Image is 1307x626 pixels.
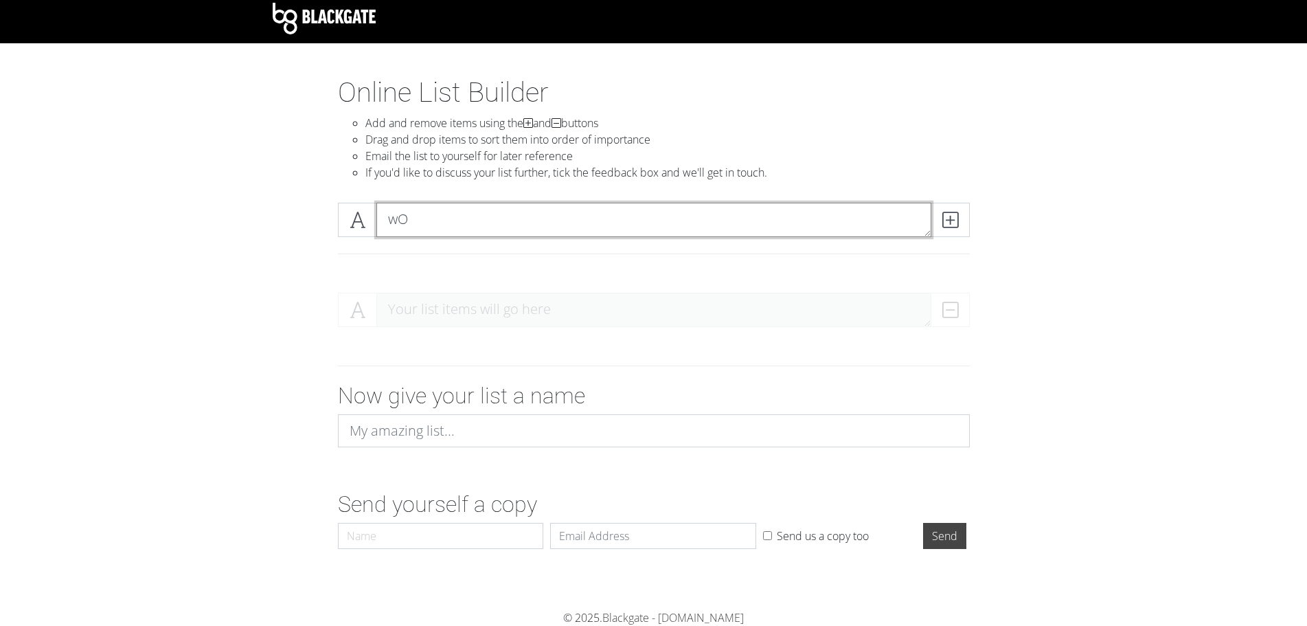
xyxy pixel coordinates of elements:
div: © 2025. [273,610,1035,626]
h1: Online List Builder [338,76,970,109]
h2: Now give your list a name [338,383,970,409]
li: If you'd like to discuss your list further, tick the feedback box and we'll get in touch. [365,164,970,181]
input: Name [338,523,544,549]
input: Send [923,523,966,549]
li: Drag and drop items to sort them into order of importance [365,131,970,148]
input: My amazing list... [338,414,970,447]
li: Add and remove items using the and buttons [365,115,970,131]
li: Email the list to yourself for later reference [365,148,970,164]
input: Email Address [550,523,756,549]
h2: Send yourself a copy [338,491,970,517]
label: Send us a copy too [777,528,869,544]
img: Blackgate [273,3,376,34]
a: Blackgate - [DOMAIN_NAME] [602,610,744,625]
